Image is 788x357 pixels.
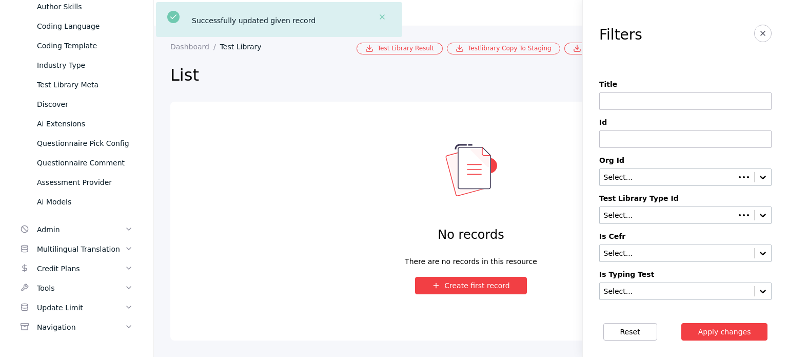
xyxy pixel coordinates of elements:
div: Coding Template [37,40,133,52]
button: Create first record [415,277,527,294]
div: There are no records in this resource [405,255,537,260]
a: Test Library Meta [12,75,141,95]
div: Update Limit [37,302,125,314]
div: Multilingual Translation [37,243,125,255]
label: Org Id [599,156,772,164]
a: Testlibrary Copy To Staging [447,43,560,54]
div: Successfully updated given record [192,14,361,20]
label: Is Cefr [599,232,772,240]
a: Test Library [220,43,270,51]
a: Questionnaire Comment [12,153,141,173]
a: Industry Type [12,55,141,75]
a: Ai Extensions [12,114,141,134]
a: Ai Models [12,192,141,212]
a: Dashboard [170,43,220,51]
div: Navigation [37,321,125,333]
h4: No records [438,227,504,243]
a: Test Library Result [357,43,443,54]
h2: List [170,65,612,85]
div: Questionnaire Pick Config [37,137,133,149]
div: Ai Models [37,196,133,208]
button: Reset [603,323,657,341]
h3: Filters [599,27,642,43]
a: Assessment Provider [12,173,141,192]
label: Id [599,118,772,126]
a: Bulk Csv Download [564,43,653,54]
div: Author Skills [37,1,133,13]
div: Ai Extensions [37,118,133,130]
div: Industry Type [37,59,133,71]
label: Test Library Type Id [599,194,772,202]
a: Discover [12,95,141,114]
a: Coding Language [12,16,141,36]
a: Questionnaire Pick Config [12,134,141,153]
div: Admin [37,223,125,236]
label: Is Typing Test [599,270,772,278]
div: Coding Language [37,20,133,32]
div: Test Library Meta [37,79,133,91]
div: Assessment Provider [37,176,133,189]
div: Discover [37,98,133,110]
a: Coding Template [12,36,141,55]
label: Title [599,80,772,88]
button: Apply changes [681,323,768,341]
div: Tools [37,282,125,294]
div: Questionnaire Comment [37,157,133,169]
div: Credit Plans [37,262,125,275]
